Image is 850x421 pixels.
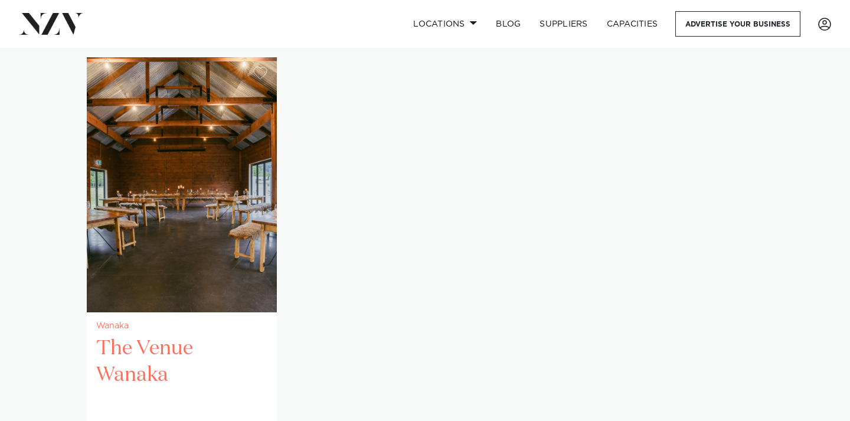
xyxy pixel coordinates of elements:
a: Advertise your business [675,11,800,37]
img: nzv-logo.png [19,13,83,34]
a: Capacities [597,11,668,37]
a: BLOG [486,11,530,37]
a: Locations [404,11,486,37]
small: Wanaka [96,322,267,331]
h2: The Venue Wanaka [96,335,267,415]
a: SUPPLIERS [530,11,597,37]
